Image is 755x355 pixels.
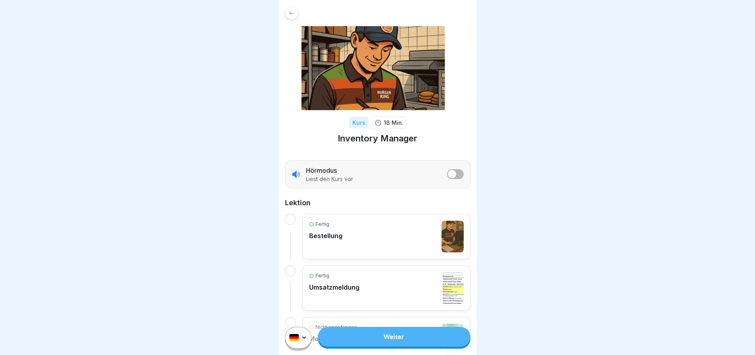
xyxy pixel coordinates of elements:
[309,283,359,291] p: Umsatzmeldung
[289,334,299,342] img: de.svg
[315,272,329,279] p: Fertig
[442,272,464,304] img: sq042hiokl711vzmrsamazp7.png
[442,221,464,252] img: ri3covzcvearisg573bt1e15.png
[285,198,470,208] h2: Lektion
[306,166,337,175] p: Hörmodus
[315,221,329,228] p: Fertig
[447,169,464,179] button: listener mode
[338,133,417,144] h1: Inventory Manager
[384,118,403,127] p: 18 Min.
[309,232,342,240] p: Bestellung
[306,176,353,183] p: Liest den Kurs vor
[318,327,470,347] a: Weiter
[309,272,464,304] a: FertigUmsatzmeldung
[285,26,470,110] img: o1h5p6rcnzw0lu1jns37xjxx.png
[309,221,464,252] a: FertigBestellung
[349,117,369,128] div: Kurs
